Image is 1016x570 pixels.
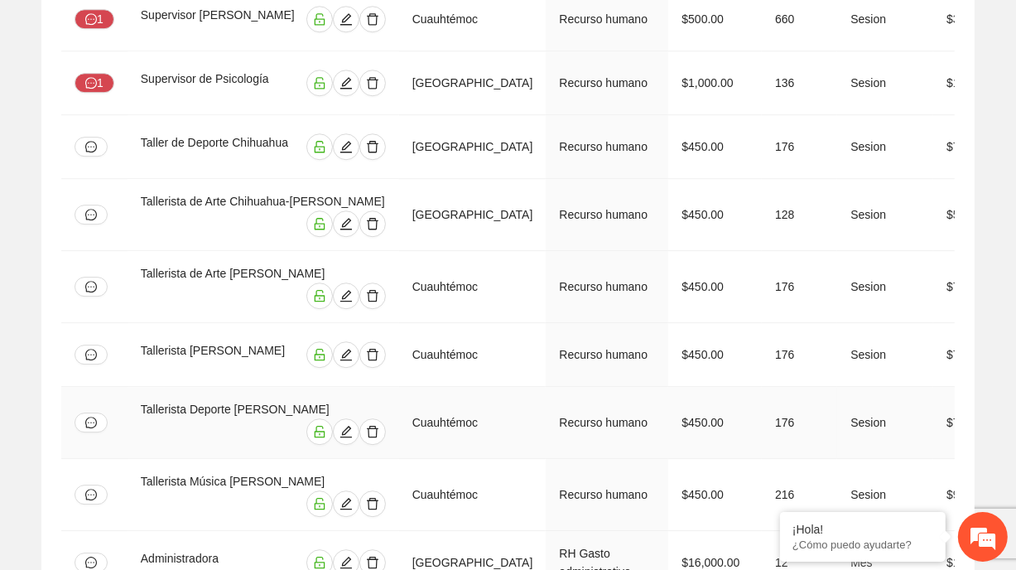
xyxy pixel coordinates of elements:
button: edit [333,6,359,32]
td: Sesion [837,251,933,323]
button: message [75,205,108,225]
span: delete [360,556,385,569]
td: 136 [762,51,837,115]
td: $450.00 [668,251,762,323]
span: edit [334,497,359,510]
span: edit [334,348,359,361]
button: edit [333,418,359,445]
td: Recurso humano [546,179,668,251]
span: edit [334,140,359,153]
span: edit [334,76,359,89]
button: unlock [306,418,333,445]
td: Recurso humano [546,51,668,115]
td: Sesion [837,179,933,251]
button: unlock [306,490,333,517]
td: Recurso humano [546,115,668,179]
span: delete [360,76,385,89]
span: edit [334,289,359,302]
button: edit [333,133,359,160]
td: [GEOGRAPHIC_DATA] [399,115,547,179]
span: delete [360,425,385,438]
td: Sesion [837,323,933,387]
div: Minimizar ventana de chat en vivo [272,8,311,48]
td: 216 [762,459,837,531]
td: $1,000.00 [668,51,762,115]
div: Supervisor [PERSON_NAME] [141,6,301,32]
td: Sesion [837,459,933,531]
div: Tallerista [PERSON_NAME] [141,341,296,368]
button: delete [359,341,386,368]
span: Estamos en línea. [96,189,229,356]
td: 128 [762,179,837,251]
button: unlock [306,70,333,96]
span: delete [360,348,385,361]
span: edit [334,425,359,438]
span: unlock [307,76,332,89]
p: ¿Cómo puedo ayudarte? [792,539,933,551]
td: Recurso humano [546,459,668,531]
span: unlock [307,348,332,361]
div: Tallerista Deporte [PERSON_NAME] [141,400,386,418]
button: edit [333,283,359,309]
div: ¡Hola! [792,523,933,536]
span: message [85,77,97,90]
div: Tallerista de Arte Chihuahua-[PERSON_NAME] [141,192,386,210]
button: delete [359,283,386,309]
button: message1 [75,73,114,93]
span: unlock [307,289,332,302]
button: message [75,137,108,157]
button: edit [333,210,359,237]
td: Cuauhtémoc [399,387,547,459]
td: Recurso humano [546,323,668,387]
button: message [75,485,108,505]
div: Supervisor de Psicología [141,70,287,96]
td: Sesion [837,51,933,115]
div: Tallerista de Arte [PERSON_NAME] [141,264,386,283]
td: 176 [762,323,837,387]
td: Sesion [837,115,933,179]
button: unlock [306,210,333,237]
span: delete [360,12,385,26]
span: message [85,557,97,568]
span: message [85,141,97,152]
textarea: Escriba su mensaje y pulse “Intro” [8,388,315,446]
td: $450.00 [668,459,762,531]
td: Sesion [837,387,933,459]
button: unlock [306,283,333,309]
span: delete [360,497,385,510]
button: message [75,345,108,365]
button: edit [333,341,359,368]
span: delete [360,140,385,153]
span: message [85,281,97,292]
td: Cuauhtémoc [399,459,547,531]
td: $450.00 [668,115,762,179]
span: unlock [307,140,332,153]
div: Tallerista Música [PERSON_NAME] [141,472,386,490]
td: $450.00 [668,179,762,251]
span: message [85,349,97,360]
button: delete [359,418,386,445]
span: delete [360,289,385,302]
span: edit [334,12,359,26]
span: message [85,209,97,220]
button: unlock [306,341,333,368]
button: delete [359,6,386,32]
td: 176 [762,251,837,323]
span: unlock [307,12,332,26]
span: message [85,13,97,27]
button: message [75,277,108,297]
td: 176 [762,387,837,459]
td: [GEOGRAPHIC_DATA] [399,179,547,251]
span: unlock [307,425,332,438]
td: 176 [762,115,837,179]
td: Recurso humano [546,251,668,323]
td: [GEOGRAPHIC_DATA] [399,51,547,115]
button: delete [359,210,386,237]
span: unlock [307,217,332,230]
span: message [85,489,97,500]
span: edit [334,556,359,569]
span: message [85,417,97,428]
button: delete [359,70,386,96]
td: Cuauhtémoc [399,323,547,387]
button: delete [359,490,386,517]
